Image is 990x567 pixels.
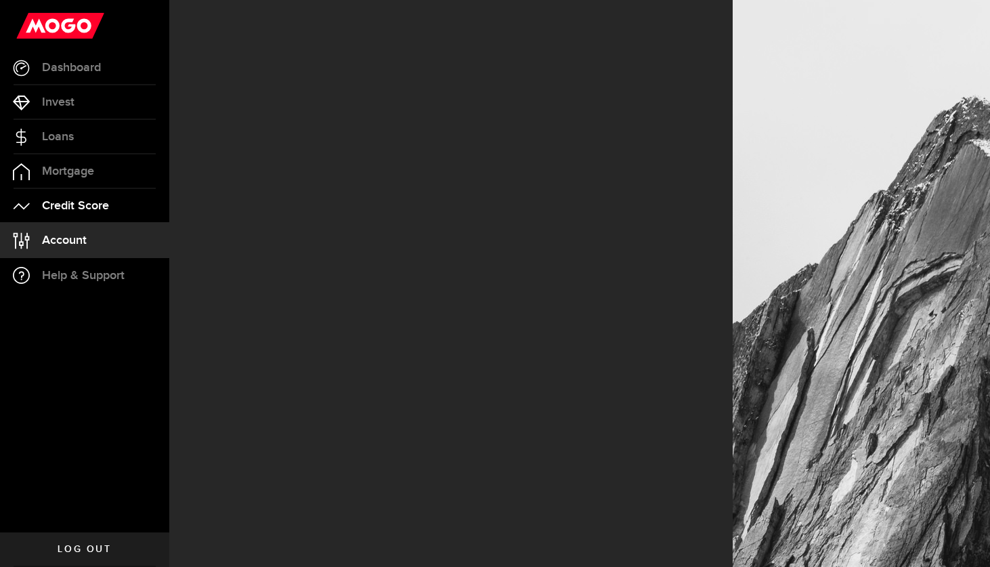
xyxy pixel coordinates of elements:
span: Dashboard [42,62,101,74]
span: Mortgage [42,165,94,177]
span: Account [42,234,87,247]
button: Open LiveChat chat widget [11,5,51,46]
span: Invest [42,96,74,108]
span: Help & Support [42,270,125,282]
span: Credit Score [42,200,109,212]
span: Log out [58,545,111,554]
span: Loans [42,131,74,143]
